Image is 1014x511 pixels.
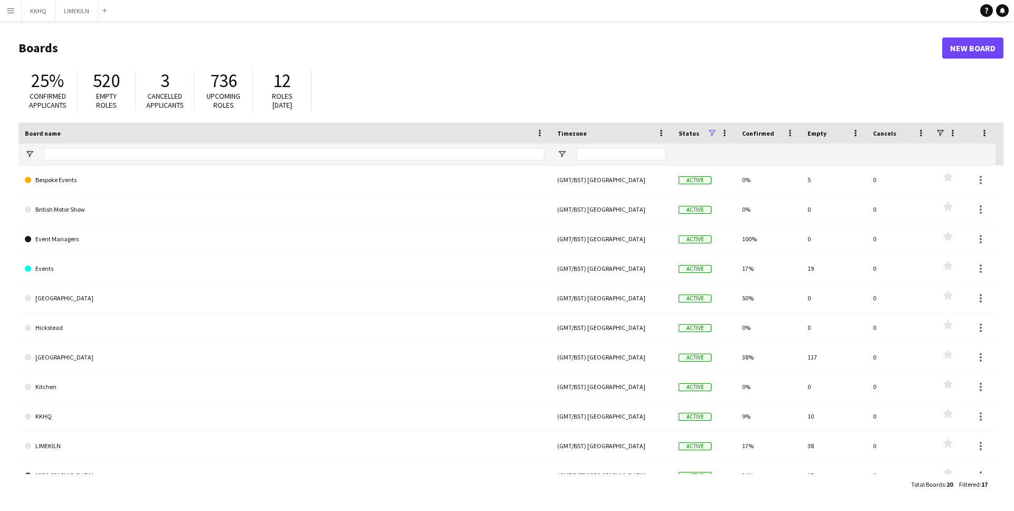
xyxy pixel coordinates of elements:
[161,69,170,92] span: 3
[25,402,544,431] a: KKHQ
[551,372,672,401] div: (GMT/BST) [GEOGRAPHIC_DATA]
[742,129,774,137] span: Confirmed
[801,402,867,431] div: 10
[551,195,672,224] div: (GMT/BST) [GEOGRAPHIC_DATA]
[942,37,1003,59] a: New Board
[31,69,64,92] span: 25%
[25,461,544,490] a: [GEOGRAPHIC_DATA]
[801,254,867,283] div: 19
[959,480,980,488] span: Filtered
[736,224,801,253] div: 100%
[25,149,34,159] button: Open Filter Menu
[679,129,699,137] span: Status
[736,343,801,372] div: 38%
[551,165,672,194] div: (GMT/BST) [GEOGRAPHIC_DATA]
[873,129,896,137] span: Cancels
[93,69,120,92] span: 520
[272,91,293,110] span: Roles [DATE]
[25,224,544,254] a: Event Managers
[679,413,711,421] span: Active
[736,431,801,460] div: 17%
[801,461,867,490] div: 17
[736,313,801,342] div: 0%
[736,283,801,313] div: 50%
[801,431,867,460] div: 38
[25,372,544,402] a: Kitchen
[25,283,544,313] a: [GEOGRAPHIC_DATA]
[25,343,544,372] a: [GEOGRAPHIC_DATA]
[679,442,711,450] span: Active
[551,402,672,431] div: (GMT/BST) [GEOGRAPHIC_DATA]
[146,91,184,110] span: Cancelled applicants
[867,343,932,372] div: 0
[557,149,567,159] button: Open Filter Menu
[679,354,711,362] span: Active
[273,69,291,92] span: 12
[551,461,672,490] div: (GMT/BST) [GEOGRAPHIC_DATA]
[210,69,237,92] span: 736
[679,235,711,243] span: Active
[801,372,867,401] div: 0
[679,295,711,302] span: Active
[911,480,945,488] span: Total Boards
[801,283,867,313] div: 0
[736,165,801,194] div: 0%
[867,283,932,313] div: 0
[867,372,932,401] div: 0
[679,206,711,214] span: Active
[551,254,672,283] div: (GMT/BST) [GEOGRAPHIC_DATA]
[551,224,672,253] div: (GMT/BST) [GEOGRAPHIC_DATA]
[801,195,867,224] div: 0
[736,461,801,490] div: 34%
[801,343,867,372] div: 117
[557,129,587,137] span: Timezone
[867,461,932,490] div: 0
[679,383,711,391] span: Active
[551,313,672,342] div: (GMT/BST) [GEOGRAPHIC_DATA]
[25,313,544,343] a: Hickstead
[679,176,711,184] span: Active
[736,402,801,431] div: 9%
[25,165,544,195] a: Bespoke Events
[736,372,801,401] div: 0%
[551,343,672,372] div: (GMT/BST) [GEOGRAPHIC_DATA]
[679,324,711,332] span: Active
[736,195,801,224] div: 0%
[946,480,953,488] span: 20
[29,91,67,110] span: Confirmed applicants
[551,283,672,313] div: (GMT/BST) [GEOGRAPHIC_DATA]
[801,165,867,194] div: 5
[959,474,988,495] div: :
[736,254,801,283] div: 17%
[679,472,711,480] span: Active
[25,431,544,461] a: LIMEKILN
[551,431,672,460] div: (GMT/BST) [GEOGRAPHIC_DATA]
[867,195,932,224] div: 0
[867,431,932,460] div: 0
[25,195,544,224] a: British Motor Show
[867,402,932,431] div: 0
[55,1,98,21] button: LIMEKILN
[911,474,953,495] div: :
[981,480,988,488] span: 17
[25,254,544,283] a: Events
[867,313,932,342] div: 0
[44,148,544,160] input: Board name Filter Input
[22,1,55,21] button: KKHQ
[801,313,867,342] div: 0
[867,165,932,194] div: 0
[867,224,932,253] div: 0
[576,148,666,160] input: Timezone Filter Input
[25,129,61,137] span: Board name
[808,129,827,137] span: Empty
[96,91,117,110] span: Empty roles
[18,40,942,56] h1: Boards
[867,254,932,283] div: 0
[801,224,867,253] div: 0
[206,91,240,110] span: Upcoming roles
[679,265,711,273] span: Active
